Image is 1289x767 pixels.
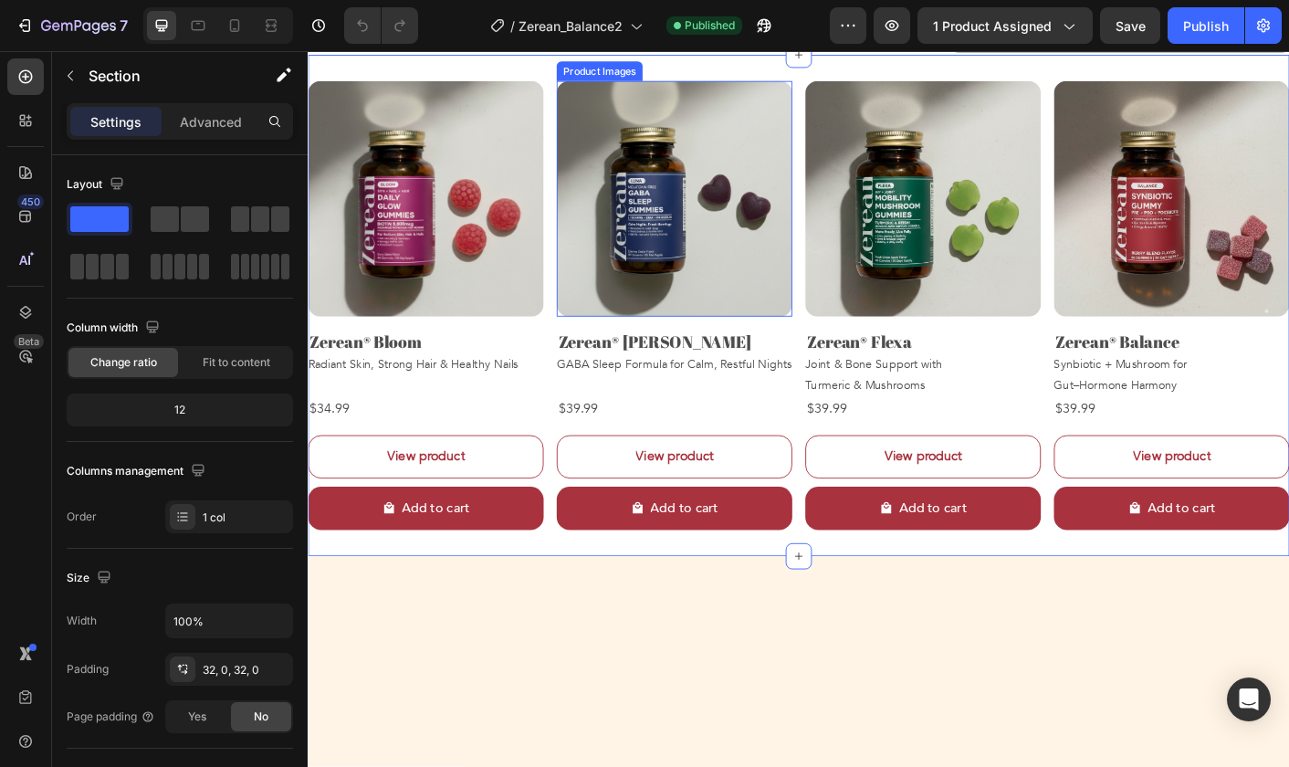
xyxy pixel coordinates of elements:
[833,384,1095,415] div: $39.99
[383,498,458,524] div: Add to cart
[555,311,818,339] h2: Zerean® Flexa
[366,440,453,467] strong: View product
[17,194,44,209] div: 450
[308,51,1289,767] iframe: Design area
[278,487,540,535] button: Add to cart
[344,7,418,44] div: Undo/Redo
[67,316,163,341] div: Column width
[90,354,157,371] span: Change ratio
[833,34,1095,297] a: Zerean® Balance
[180,112,242,131] p: Advanced
[67,613,97,629] div: Width
[1168,7,1244,44] button: Publish
[203,354,270,371] span: Fit to content
[1183,16,1229,36] div: Publish
[917,7,1093,44] button: 1 product assigned
[203,662,288,678] div: 32, 0, 32, 0
[70,397,289,423] div: 12
[833,341,981,382] p: Synbiotic + Mushroom for Gut–Hormone Harmony
[14,334,44,349] div: Beta
[203,510,288,526] div: 1 col
[555,384,818,415] div: $39.99
[921,440,1008,467] strong: View product
[510,16,515,36] span: /
[1227,678,1271,721] div: Open Intercom Messenger
[254,709,268,725] span: No
[188,709,206,725] span: Yes
[67,661,109,678] div: Padding
[166,604,292,637] input: Auto
[555,487,818,535] button: Add to cart
[833,487,1095,535] button: Add to cart
[685,17,735,34] span: Published
[938,498,1013,524] div: Add to cart
[67,566,115,591] div: Size
[660,498,736,524] div: Add to cart
[120,15,128,37] p: 7
[833,429,1095,478] button: <strong>View product</strong>
[7,7,136,44] button: 7
[67,459,209,484] div: Columns management
[1116,18,1146,34] span: Save
[555,341,708,382] p: Joint & Bone Support with Turmeric & Mushrooms
[555,34,818,297] a: Zerean® Flexa
[89,65,238,87] p: Section
[833,311,1095,339] h2: Zerean® Balance
[67,709,155,725] div: Page padding
[67,509,97,525] div: Order
[555,429,818,478] button: <strong>View product</strong>
[90,112,141,131] p: Settings
[644,440,730,467] strong: View product
[67,173,128,197] div: Layout
[1100,7,1160,44] button: Save
[519,16,623,36] span: Zerean_Balance2
[933,16,1052,36] span: 1 product assigned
